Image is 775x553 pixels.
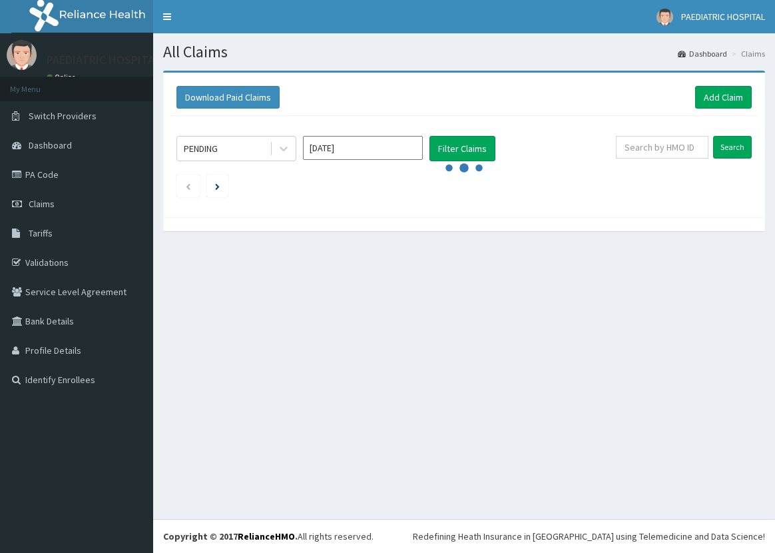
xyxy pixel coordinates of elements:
div: Redefining Heath Insurance in [GEOGRAPHIC_DATA] using Telemedicine and Data Science! [413,530,765,543]
a: Next page [215,180,220,192]
span: Tariffs [29,227,53,239]
img: User Image [7,40,37,70]
svg: audio-loading [444,148,484,188]
span: Claims [29,198,55,210]
li: Claims [728,48,765,59]
h1: All Claims [163,43,765,61]
button: Download Paid Claims [176,86,280,109]
a: Add Claim [695,86,752,109]
img: User Image [656,9,673,25]
input: Search by HMO ID [616,136,708,159]
p: PAEDIATRIC HOSPITAL [47,54,160,66]
span: Dashboard [29,139,72,151]
strong: Copyright © 2017 . [163,530,298,542]
a: Dashboard [678,48,727,59]
button: Filter Claims [429,136,495,161]
span: PAEDIATRIC HOSPITAL [681,11,765,23]
span: Switch Providers [29,110,97,122]
footer: All rights reserved. [153,519,775,553]
a: RelianceHMO [238,530,295,542]
input: Search [713,136,752,159]
a: Online [47,73,79,82]
input: Select Month and Year [303,136,423,160]
a: Previous page [185,180,191,192]
div: PENDING [184,142,218,155]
